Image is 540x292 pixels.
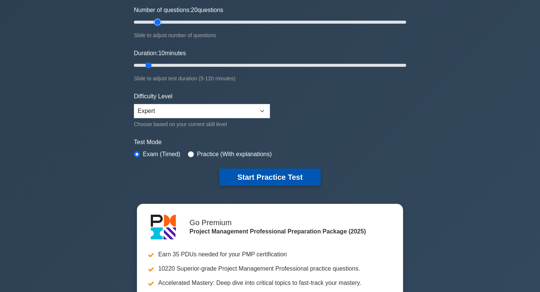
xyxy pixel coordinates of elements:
[219,169,321,186] button: Start Practice Test
[134,120,270,129] div: Choose based on your current skill level
[191,7,198,13] span: 20
[134,92,172,101] label: Difficulty Level
[158,50,165,56] span: 10
[134,31,406,40] div: Slide to adjust number of questions
[143,150,180,159] label: Exam (Timed)
[134,6,223,15] label: Number of questions: questions
[134,74,406,83] div: Slide to adjust test duration (5-120 minutes)
[134,49,186,58] label: Duration: minutes
[197,150,271,159] label: Practice (With explanations)
[134,138,406,147] label: Test Mode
